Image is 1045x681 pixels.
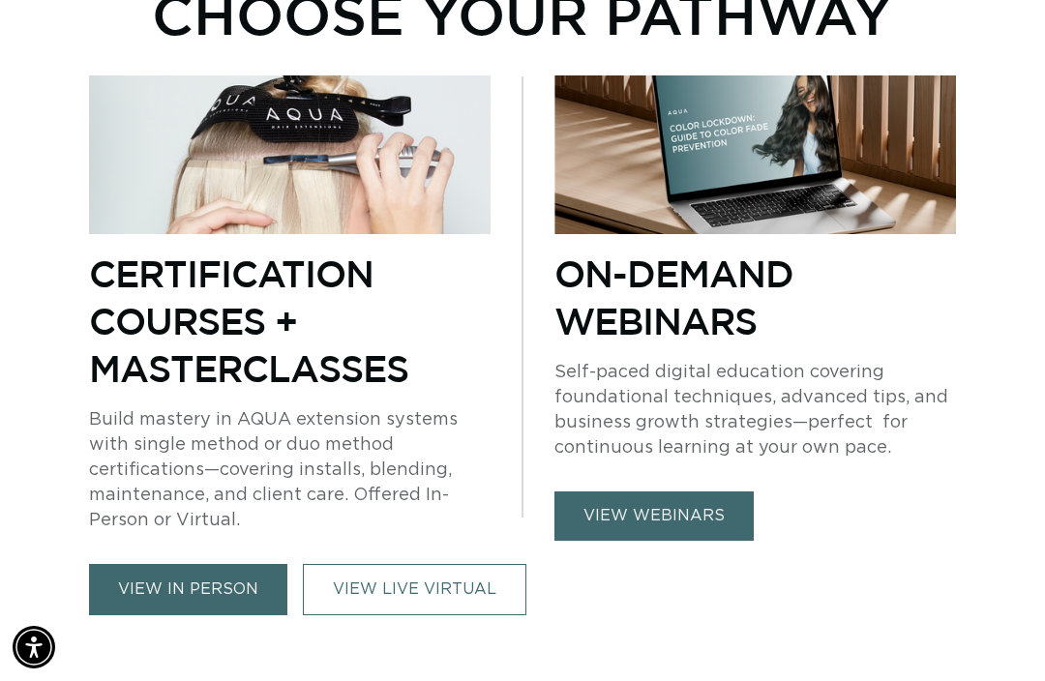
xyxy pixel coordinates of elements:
p: Self-paced digital education covering foundational techniques, advanced tips, and business growth... [554,360,956,460]
a: VIEW LIVE VIRTUAL [303,564,526,615]
p: Certification Courses + Masterclasses [89,250,491,392]
a: view webinars [554,491,754,541]
a: view in person [89,564,287,615]
p: On-Demand Webinars [554,250,956,344]
iframe: Chat Widget [948,588,1045,681]
div: Accessibility Menu [13,626,55,668]
p: Build mastery in AQUA extension systems with single method or duo method certifications—covering ... [89,407,491,533]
